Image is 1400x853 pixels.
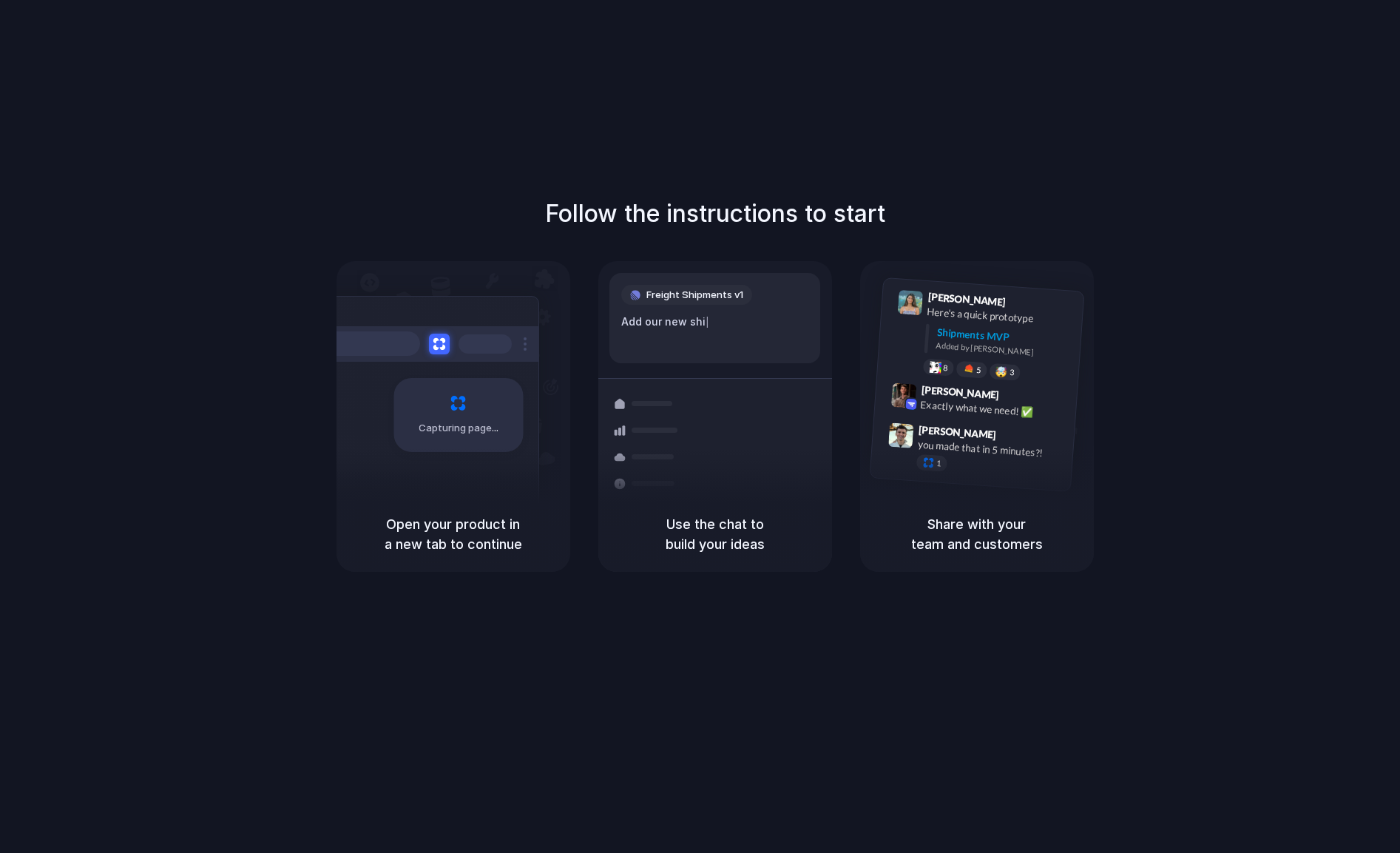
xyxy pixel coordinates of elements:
div: Exactly what we need! ✅ [920,397,1068,422]
span: 8 [942,363,947,371]
span: 9:47 AM [1001,428,1031,446]
span: Freight Shipments v1 [646,288,743,303]
h5: Share with your team and customers [878,514,1076,554]
span: 3 [1009,368,1014,377]
h5: Open your product in a new tab to continue [354,514,552,554]
div: Here's a quick prototype [926,304,1074,329]
span: 9:41 AM [1010,295,1040,313]
span: [PERSON_NAME] [921,382,999,403]
div: Add our new shi [621,314,808,330]
div: 🤯 [995,366,1007,377]
span: | [706,316,709,328]
span: [PERSON_NAME] [918,421,996,442]
div: you made that in 5 minutes?! [917,436,1065,462]
span: 1 [936,459,941,468]
h1: Follow the instructions to start [545,196,885,232]
div: Shipments MVP [936,325,1073,349]
span: 9:42 AM [1003,388,1033,406]
div: Added by [PERSON_NAME] [936,340,1072,361]
h5: Use the chat to build your ideas [616,514,814,554]
span: [PERSON_NAME] [927,289,1006,310]
span: Capturing page [419,421,501,436]
span: 5 [975,366,981,374]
